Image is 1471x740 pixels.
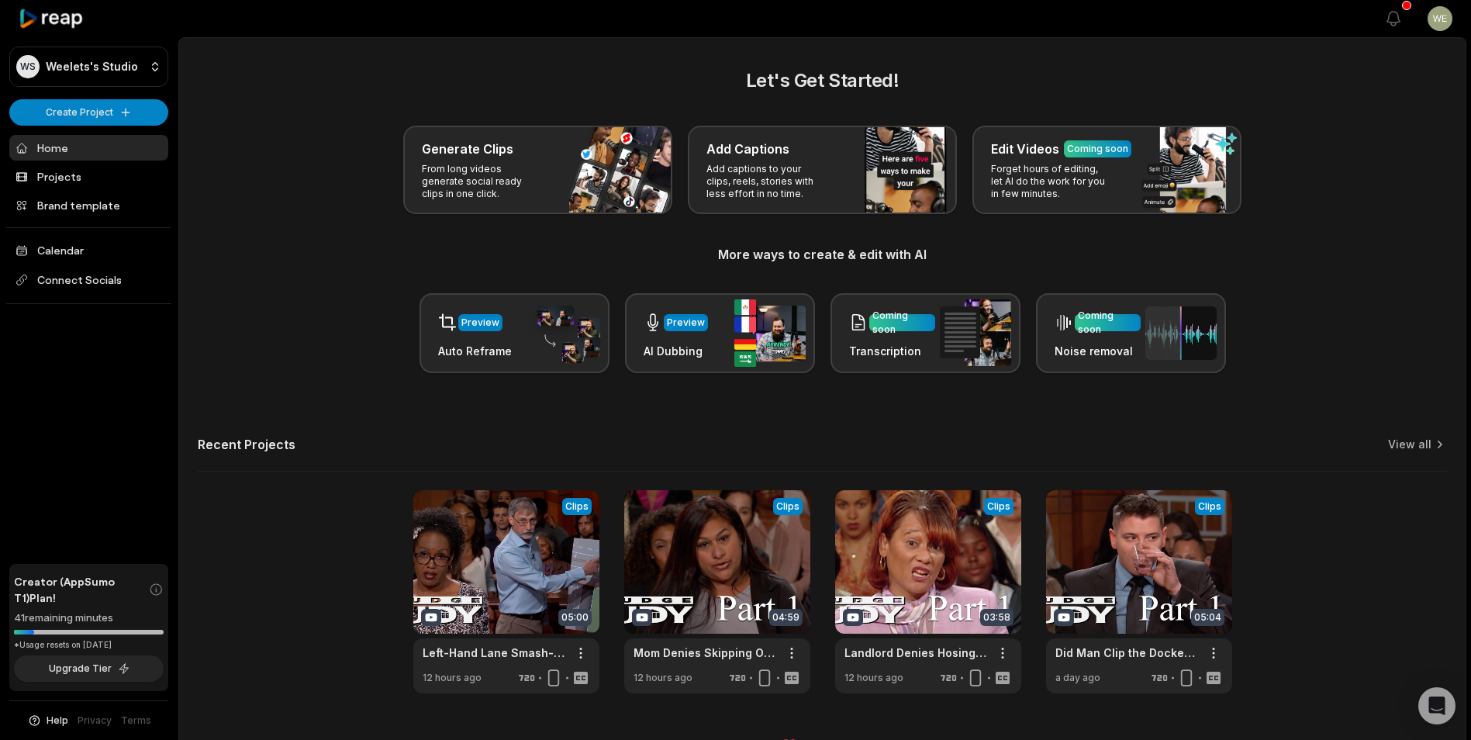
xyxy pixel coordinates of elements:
a: Privacy [78,714,112,728]
a: Brand template [9,192,168,218]
div: 41 remaining minutes [14,610,164,626]
div: WS [16,55,40,78]
div: Coming soon [872,309,932,337]
a: Landlord Denies Hosing Woman's Furniture | Part 1 [844,645,987,661]
p: Forget hours of editing, let AI do the work for you in few minutes. [991,163,1111,200]
p: Weelets's Studio [46,60,138,74]
h3: Edit Videos [991,140,1059,158]
h3: Auto Reframe [438,343,512,359]
h3: AI Dubbing [644,343,708,359]
div: Preview [667,316,705,330]
p: From long videos generate social ready clips in one click. [422,163,542,200]
button: Help [27,714,68,728]
span: Help [47,714,68,728]
a: Calendar [9,237,168,263]
img: transcription.png [940,299,1011,366]
img: auto_reframe.png [529,303,600,364]
a: Mom Denies Skipping Out on Rent! | Part 1 [634,645,776,661]
h3: Add Captions [706,140,789,158]
h3: Noise removal [1055,343,1141,359]
a: Terms [121,714,151,728]
h2: Let's Get Started! [198,67,1447,95]
a: View all [1388,437,1431,452]
p: Add captions to your clips, reels, stories with less effort in no time. [706,163,827,200]
button: Create Project [9,99,168,126]
span: Creator (AppSumo T1) Plan! [14,573,149,606]
button: Upgrade Tier [14,655,164,682]
a: Projects [9,164,168,189]
div: Open Intercom Messenger [1418,687,1455,724]
a: Home [9,135,168,161]
div: *Usage resets on [DATE] [14,639,164,651]
span: Connect Socials [9,266,168,294]
h3: Transcription [849,343,935,359]
h3: More ways to create & edit with AI [198,245,1447,264]
h3: Generate Clips [422,140,513,158]
div: Coming soon [1078,309,1138,337]
h2: Recent Projects [198,437,295,452]
img: ai_dubbing.png [734,299,806,367]
div: Preview [461,316,499,330]
a: Left-Hand Lane Smash-Up! [423,645,565,661]
div: Coming soon [1067,142,1128,156]
a: Did Man Clip the Docked Pontoon Boat? | Part 1 [1055,645,1198,661]
img: noise_removal.png [1145,306,1217,360]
